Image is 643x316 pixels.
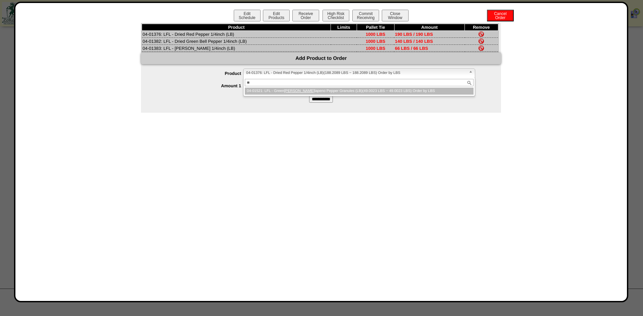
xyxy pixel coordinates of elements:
button: EditSchedule [234,10,261,21]
th: Remove [465,24,498,31]
span: 04-01376: LFL - Dried Red Pepper 1/4inch (LB)(188.2089 LBS ~ 188.2089 LBS) Order by LBS [246,69,466,77]
td: 04-01376: LFL - Dried Red Pepper 1/4inch (LB) [142,31,331,38]
span: 66 LBS / 66 LBS [395,46,428,51]
button: CancelOrder [487,10,514,21]
th: Limits [331,24,357,31]
li: 04-01521: LFL - Green lapeno Pepper Granules (LB)(49.0023 LBS ~ 49.0023 LBS) Order by LBS [245,88,474,95]
button: EditProducts [263,10,290,21]
th: Amount [394,24,465,31]
span: 190 LBS / 190 LBS [395,32,433,37]
span: 140 LBS / 140 LBS [395,39,433,44]
span: 1000 LBS [366,32,385,37]
a: High RiskChecklist [322,15,351,20]
div: Add Product to Order [141,52,501,64]
a: CloseWindow [381,15,409,20]
img: Remove Item [479,31,484,37]
label: Amount 1 [154,83,243,88]
span: 1000 LBS [366,46,385,51]
button: High RiskChecklist [323,10,349,21]
label: Product [154,71,243,76]
td: 04-01382: LFL - Dried Green Bell Pepper 1/4inch (LB) [142,38,331,45]
td: 04-01383: LFL - [PERSON_NAME] 1/4inch (LB) [142,45,331,52]
th: Pallet Tie [357,24,394,31]
button: CommitReceiving [352,10,379,21]
img: Remove Item [479,45,484,51]
button: ReceiveOrder [292,10,319,21]
span: 1000 LBS [366,39,385,44]
button: CloseWindow [382,10,409,21]
img: Remove Item [479,38,484,44]
em: [PERSON_NAME] [284,89,314,93]
th: Product [142,24,331,31]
